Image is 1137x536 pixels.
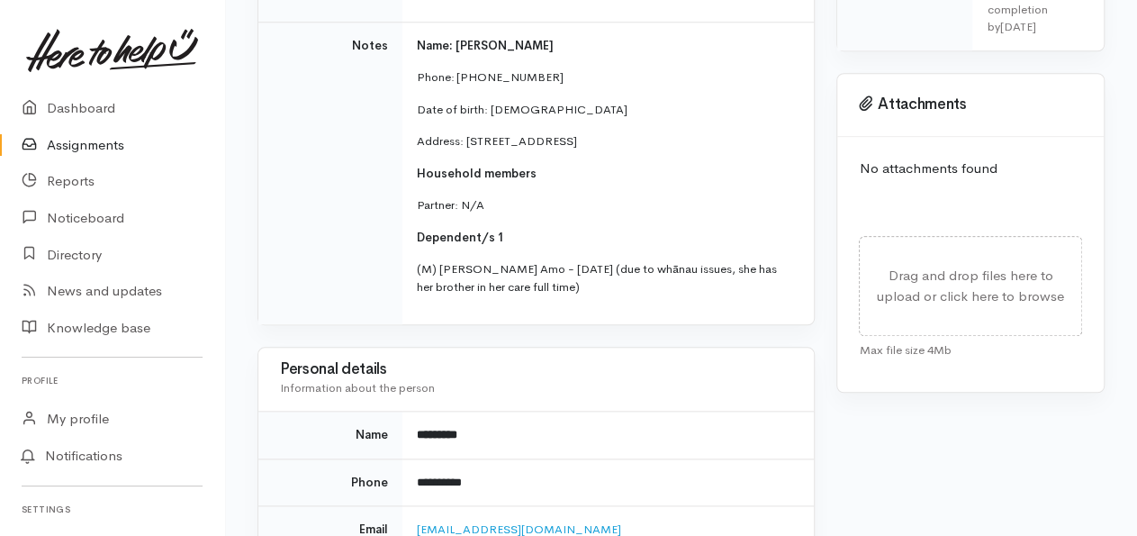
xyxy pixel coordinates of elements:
[859,159,1082,179] p: No attachments found
[258,412,402,459] td: Name
[999,19,1035,34] time: [DATE]
[417,38,554,53] span: Name: [PERSON_NAME]
[417,101,792,119] p: Date of birth: [DEMOGRAPHIC_DATA]
[22,368,203,393] h6: Profile
[417,132,792,150] p: Address: [STREET_ADDRESS]
[417,68,792,86] p: Phone: [PHONE_NUMBER]
[417,166,537,181] span: Household members
[859,95,1082,114] h3: Attachments
[280,361,792,378] h3: Personal details
[22,497,203,522] h6: Settings
[417,196,792,214] p: Partner: N/A
[258,459,402,506] td: Phone
[258,22,402,324] td: Notes
[417,230,505,245] span: Dependent/s 1
[859,336,1082,359] div: Max file size 4Mb
[280,380,435,395] span: Information about the person
[877,267,1064,304] span: Drag and drop files here to upload or click here to browse
[417,260,792,295] p: (M) [PERSON_NAME] Amo - [DATE] (due to whānau issues, she has her brother in her care full time)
